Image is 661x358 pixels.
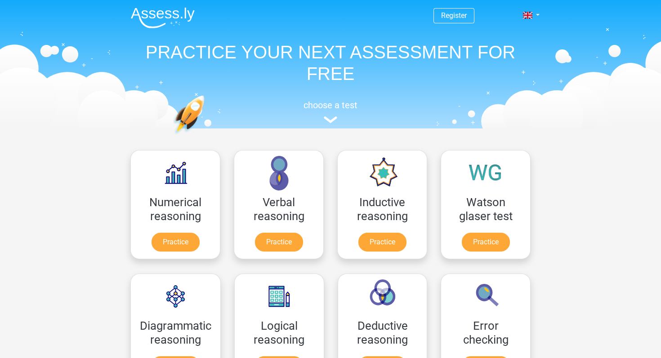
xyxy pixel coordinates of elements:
[173,95,239,177] img: practice
[324,116,337,123] img: assessment
[255,233,303,252] a: Practice
[131,7,195,28] img: Assessly
[441,11,467,20] a: Register
[152,233,200,252] a: Practice
[462,233,510,252] a: Practice
[124,100,537,124] a: choose a test
[124,100,537,110] h5: choose a test
[358,233,406,252] a: Practice
[124,41,537,84] h1: PRACTICE YOUR NEXT ASSESSMENT FOR FREE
